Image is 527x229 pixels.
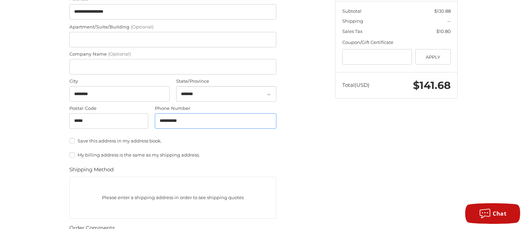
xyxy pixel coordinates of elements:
label: Company Name [69,51,276,58]
label: Postal Code [69,105,148,112]
label: Phone Number [155,105,276,112]
button: Apply [415,49,451,65]
small: (Optional) [131,24,153,30]
label: My billing address is the same as my shipping address. [69,152,276,158]
span: Subtotal [342,8,362,14]
span: $130.88 [434,8,451,14]
span: Sales Tax [342,28,363,34]
label: City [69,78,170,85]
input: Gift Certificate or Coupon Code [342,49,412,65]
span: Total (USD) [342,82,369,88]
span: Chat [493,210,506,217]
span: -- [447,18,451,24]
small: (Optional) [108,51,131,57]
span: $10.80 [436,28,451,34]
span: $141.68 [413,79,451,92]
label: Apartment/Suite/Building [69,24,276,31]
span: Shipping [342,18,363,24]
label: State/Province [176,78,276,85]
button: Chat [465,203,520,224]
legend: Shipping Method [69,166,114,177]
p: Please enter a shipping address in order to see shipping quotes [70,191,276,204]
div: Coupon/Gift Certificate [342,39,451,46]
label: Save this address in my address book. [69,138,276,144]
